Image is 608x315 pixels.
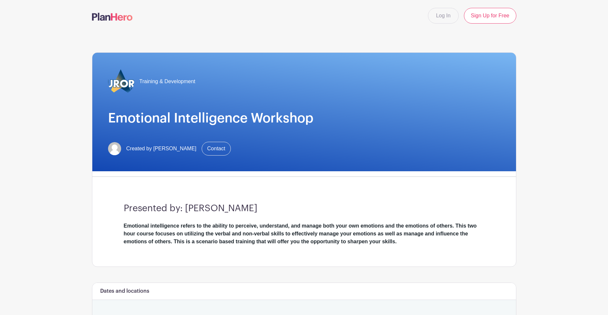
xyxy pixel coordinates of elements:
[464,8,516,24] a: Sign Up for Free
[124,223,477,244] strong: Emotional intelligence refers to the ability to perceive, understand, and manage both your own em...
[202,142,231,156] a: Contact
[108,142,121,155] img: default-ce2991bfa6775e67f084385cd625a349d9dcbb7a52a09fb2fda1e96e2d18dcdb.png
[92,13,133,21] img: logo-507f7623f17ff9eddc593b1ce0a138ce2505c220e1c5a4e2b4648c50719b7d32.svg
[126,145,196,153] span: Created by [PERSON_NAME]
[124,203,485,214] h3: Presented by: [PERSON_NAME]
[428,8,459,24] a: Log In
[139,78,195,85] span: Training & Development
[100,288,149,294] h6: Dates and locations
[108,68,134,95] img: 2023_COA_Horiz_Logo_PMS_BlueStroke%204.png
[108,110,500,126] h1: Emotional Intelligence Workshop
